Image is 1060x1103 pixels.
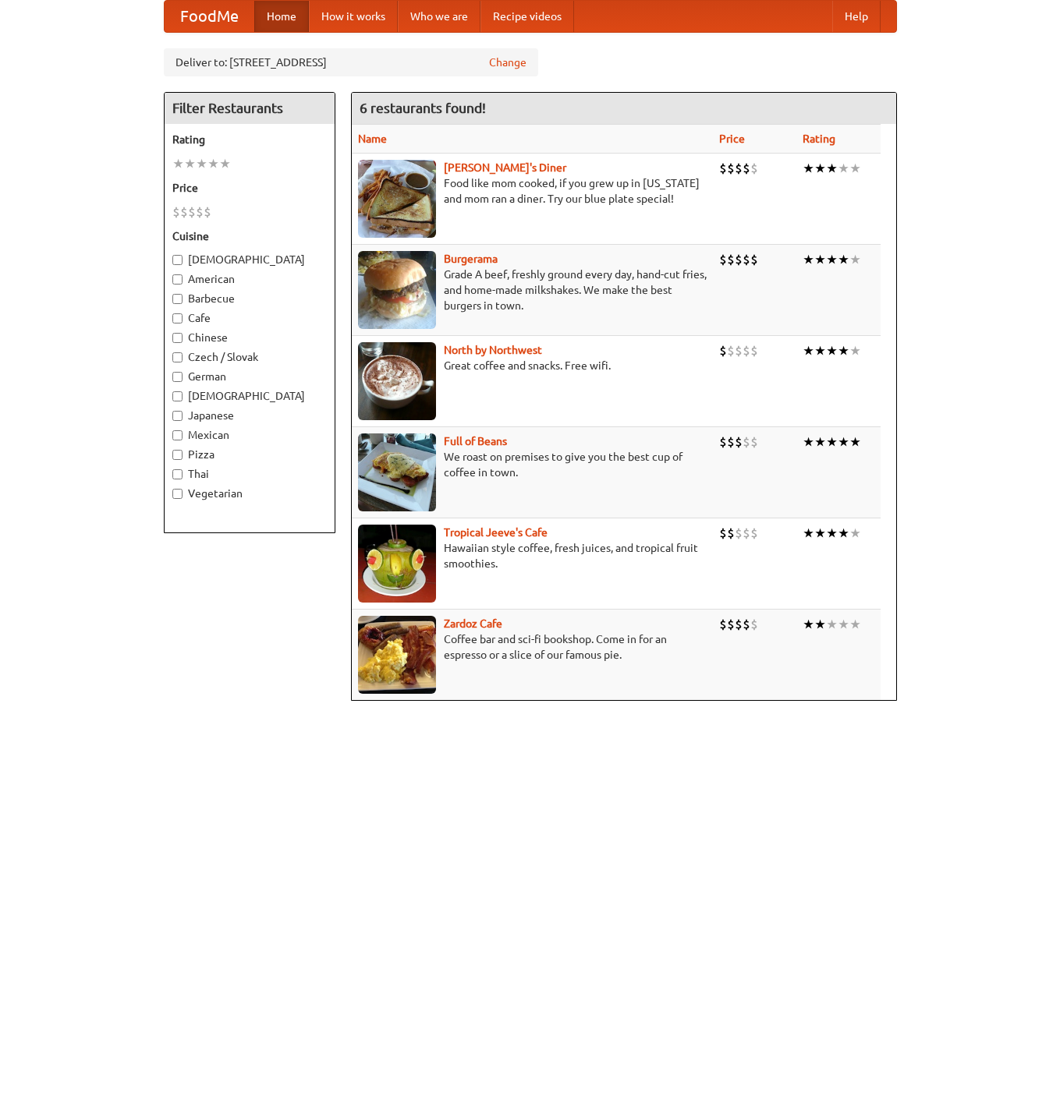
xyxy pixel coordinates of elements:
[172,294,183,304] input: Barbecue
[444,344,542,356] b: North by Northwest
[188,203,196,221] li: $
[172,447,327,462] label: Pizza
[743,616,750,633] li: $
[172,333,183,343] input: Chinese
[358,358,707,373] p: Great coffee and snacks. Free wifi.
[358,525,436,603] img: jeeves.jpg
[814,616,826,633] li: ★
[803,616,814,633] li: ★
[849,616,861,633] li: ★
[727,616,735,633] li: $
[444,253,498,265] a: Burgerama
[719,342,727,359] li: $
[719,433,727,451] li: $
[172,388,327,404] label: [DEMOGRAPHIC_DATA]
[719,160,727,177] li: $
[803,133,835,145] a: Rating
[838,251,849,268] li: ★
[172,411,183,421] input: Japanese
[184,155,196,172] li: ★
[735,525,743,542] li: $
[358,267,707,313] p: Grade A beef, freshly ground every day, hand-cut fries, and home-made milkshakes. We make the bes...
[398,1,480,32] a: Who we are
[164,48,538,76] div: Deliver to: [STREET_ADDRESS]
[360,101,486,115] ng-pluralize: 6 restaurants found!
[254,1,309,32] a: Home
[803,525,814,542] li: ★
[172,132,327,147] h5: Rating
[826,251,838,268] li: ★
[172,489,183,499] input: Vegetarian
[172,408,327,423] label: Japanese
[444,526,548,539] a: Tropical Jeeve's Cafe
[838,160,849,177] li: ★
[743,251,750,268] li: $
[204,203,211,221] li: $
[358,160,436,238] img: sallys.jpg
[826,342,838,359] li: ★
[743,160,750,177] li: $
[172,391,183,401] input: [DEMOGRAPHIC_DATA]
[172,469,183,479] input: Thai
[172,330,327,345] label: Chinese
[750,433,758,451] li: $
[172,228,327,244] h5: Cuisine
[803,251,814,268] li: ★
[309,1,398,32] a: How it works
[826,616,838,633] li: ★
[814,525,826,542] li: ★
[172,352,183,362] input: Czech / Slovak
[358,616,436,694] img: zardoz.jpg
[444,435,507,447] a: Full of Beans
[172,310,327,326] label: Cafe
[826,160,838,177] li: ★
[750,616,758,633] li: $
[358,631,707,663] p: Coffee bar and sci-fi bookshop. Come in for an espresso or a slice of our famous pie.
[165,1,254,32] a: FoodMe
[172,203,180,221] li: $
[358,342,436,420] img: north.jpg
[719,616,727,633] li: $
[358,433,436,511] img: beans.jpg
[838,433,849,451] li: ★
[727,525,735,542] li: $
[727,251,735,268] li: $
[735,433,743,451] li: $
[743,525,750,542] li: $
[849,342,861,359] li: ★
[727,342,735,359] li: $
[480,1,574,32] a: Recipe videos
[172,466,327,482] label: Thai
[803,433,814,451] li: ★
[172,369,327,384] label: German
[172,155,184,172] li: ★
[444,617,502,630] a: Zardoz Cafe
[196,203,204,221] li: $
[358,540,707,571] p: Hawaiian style coffee, fresh juices, and tropical fruit smoothies.
[735,160,743,177] li: $
[444,161,566,174] b: [PERSON_NAME]'s Diner
[172,255,183,265] input: [DEMOGRAPHIC_DATA]
[838,525,849,542] li: ★
[358,175,707,207] p: Food like mom cooked, if you grew up in [US_STATE] and mom ran a diner. Try our blue plate special!
[172,271,327,287] label: American
[838,616,849,633] li: ★
[172,274,183,285] input: American
[719,251,727,268] li: $
[172,291,327,306] label: Barbecue
[719,133,745,145] a: Price
[165,93,335,124] h4: Filter Restaurants
[719,525,727,542] li: $
[219,155,231,172] li: ★
[803,342,814,359] li: ★
[172,180,327,196] h5: Price
[803,160,814,177] li: ★
[358,251,436,329] img: burgerama.jpg
[849,525,861,542] li: ★
[172,252,327,267] label: [DEMOGRAPHIC_DATA]
[849,160,861,177] li: ★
